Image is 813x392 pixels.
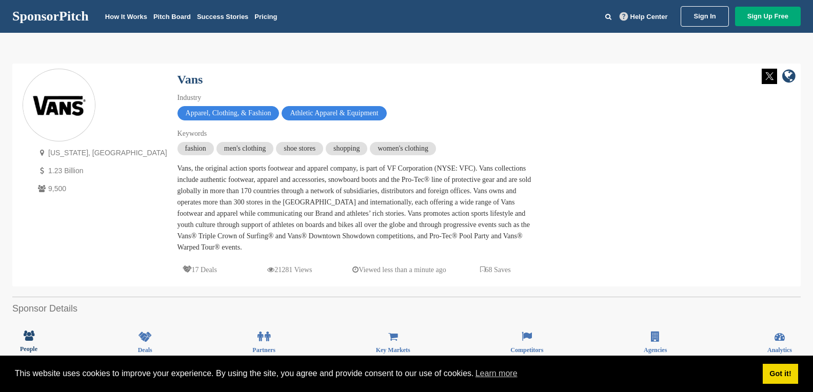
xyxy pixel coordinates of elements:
span: shopping [326,142,367,155]
div: Vans, the original action sports footwear and apparel company, is part of VF Corporation (NYSE: V... [177,163,537,253]
h2: Sponsor Details [12,302,801,316]
p: [US_STATE], [GEOGRAPHIC_DATA] [35,147,167,159]
span: Apparel, Clothing, & Fashion [177,106,280,120]
span: Analytics [767,347,792,353]
a: Vans [177,73,203,86]
a: company link [782,69,796,86]
div: Keywords [177,128,537,139]
span: fashion [177,142,214,155]
span: men's clothing [216,142,273,155]
span: Key Markets [376,347,410,353]
div: Industry [177,92,537,104]
a: Sign Up Free [735,7,801,26]
p: 17 Deals [183,263,217,276]
img: Twitter white [762,69,777,84]
span: Competitors [510,347,543,353]
p: 68 Saves [480,263,511,276]
a: Sign In [681,6,728,27]
span: Agencies [644,347,667,353]
a: Pitch Board [153,13,191,20]
a: How It Works [105,13,147,20]
p: Viewed less than a minute ago [352,263,446,276]
span: women's clothing [370,142,436,155]
a: SponsorPitch [12,10,89,23]
span: Deals [138,347,152,353]
span: Athletic Apparel & Equipment [282,106,386,120]
span: shoe stores [276,142,323,155]
p: 21281 Views [267,263,312,276]
a: Help Center [618,11,670,23]
span: People [20,346,37,352]
p: 9,500 [35,182,167,195]
span: This website uses cookies to improve your experience. By using the site, you agree and provide co... [15,366,755,381]
p: 1.23 Billion [35,164,167,177]
img: Sponsorpitch & Vans [23,79,95,132]
a: Pricing [254,13,277,20]
a: learn more about cookies [474,366,519,381]
span: Partners [252,347,275,353]
a: Success Stories [197,13,248,20]
a: dismiss cookie message [763,364,798,384]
